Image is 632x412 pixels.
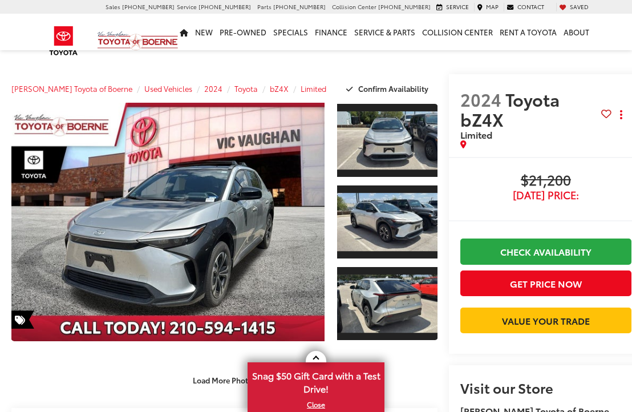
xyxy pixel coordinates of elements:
[337,266,437,341] a: Expand Photo 3
[560,14,593,50] a: About
[198,2,251,11] span: [PHONE_NUMBER]
[42,22,85,59] img: Toyota
[460,308,631,333] a: Value Your Trade
[249,363,383,398] span: Snag $50 Gift Card with a Test Drive!
[336,274,439,333] img: 2024 Toyota bZ4X Limited
[460,172,631,189] span: $21,200
[517,2,544,11] span: Contact
[270,83,289,94] a: bZ4X
[351,14,419,50] a: Service & Parts: Opens in a new tab
[336,193,439,251] img: 2024 Toyota bZ4X Limited
[192,14,216,50] a: New
[620,110,622,119] span: dropdown dots
[144,83,192,94] a: Used Vehicles
[11,83,132,94] a: [PERSON_NAME] Toyota of Boerne
[11,103,325,341] a: Expand Photo 0
[216,14,270,50] a: Pre-Owned
[340,79,437,99] button: Confirm Availability
[332,2,376,11] span: Collision Center
[460,87,560,131] span: Toyota bZ4X
[358,83,428,94] span: Confirm Availability
[460,239,631,264] a: Check Availability
[460,270,631,296] button: Get Price Now
[273,2,326,11] span: [PHONE_NUMBER]
[611,105,631,125] button: Actions
[556,3,592,11] a: My Saved Vehicles
[311,14,351,50] a: Finance
[9,102,328,342] img: 2024 Toyota bZ4X Limited
[419,14,496,50] a: Collision Center
[337,103,437,178] a: Expand Photo 1
[378,2,431,11] span: [PHONE_NUMBER]
[97,31,179,51] img: Vic Vaughan Toyota of Boerne
[460,189,631,201] span: [DATE] Price:
[270,14,311,50] a: Specials
[434,3,472,11] a: Service
[570,2,589,11] span: Saved
[460,87,501,111] span: 2024
[177,2,197,11] span: Service
[106,2,120,11] span: Sales
[185,370,264,390] button: Load More Photos
[504,3,547,11] a: Contact
[337,184,437,260] a: Expand Photo 2
[496,14,560,50] a: Rent a Toyota
[460,128,492,141] span: Limited
[446,2,469,11] span: Service
[301,83,326,94] a: Limited
[204,83,222,94] a: 2024
[11,310,34,329] span: Special
[336,111,439,169] img: 2024 Toyota bZ4X Limited
[176,14,192,50] a: Home
[234,83,258,94] a: Toyota
[460,380,631,395] h2: Visit our Store
[257,2,272,11] span: Parts
[486,2,499,11] span: Map
[474,3,501,11] a: Map
[122,2,175,11] span: [PHONE_NUMBER]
